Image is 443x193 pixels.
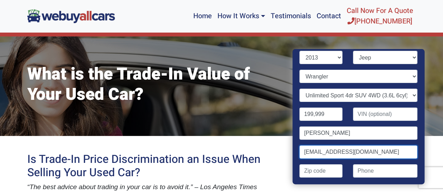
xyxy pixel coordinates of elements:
h2: Is Trade-In Price Discrimination an Issue When Selling Your Used Car? [27,153,283,180]
a: Home [190,3,214,29]
a: Call Now For A Quote[PHONE_NUMBER] [344,3,416,29]
a: Contact [314,3,344,29]
input: VIN (optional) [353,108,417,121]
a: Privacy Policy [382,184,406,188]
input: Phone [353,164,417,178]
span: e best advice about trading in your car is to avoid it.” – Los Angeles Times [37,183,257,191]
input: Zip code [300,164,343,178]
h1: What is the Trade-In Value of Your Used Car? [27,64,283,105]
img: We Buy All Cars in NJ logo [27,9,115,23]
a: How It Works [214,3,268,29]
span: “Th [27,183,37,191]
input: Mileage [300,108,343,121]
input: Email [300,145,417,159]
input: Name [300,126,417,140]
a: Testimonials [268,3,314,29]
